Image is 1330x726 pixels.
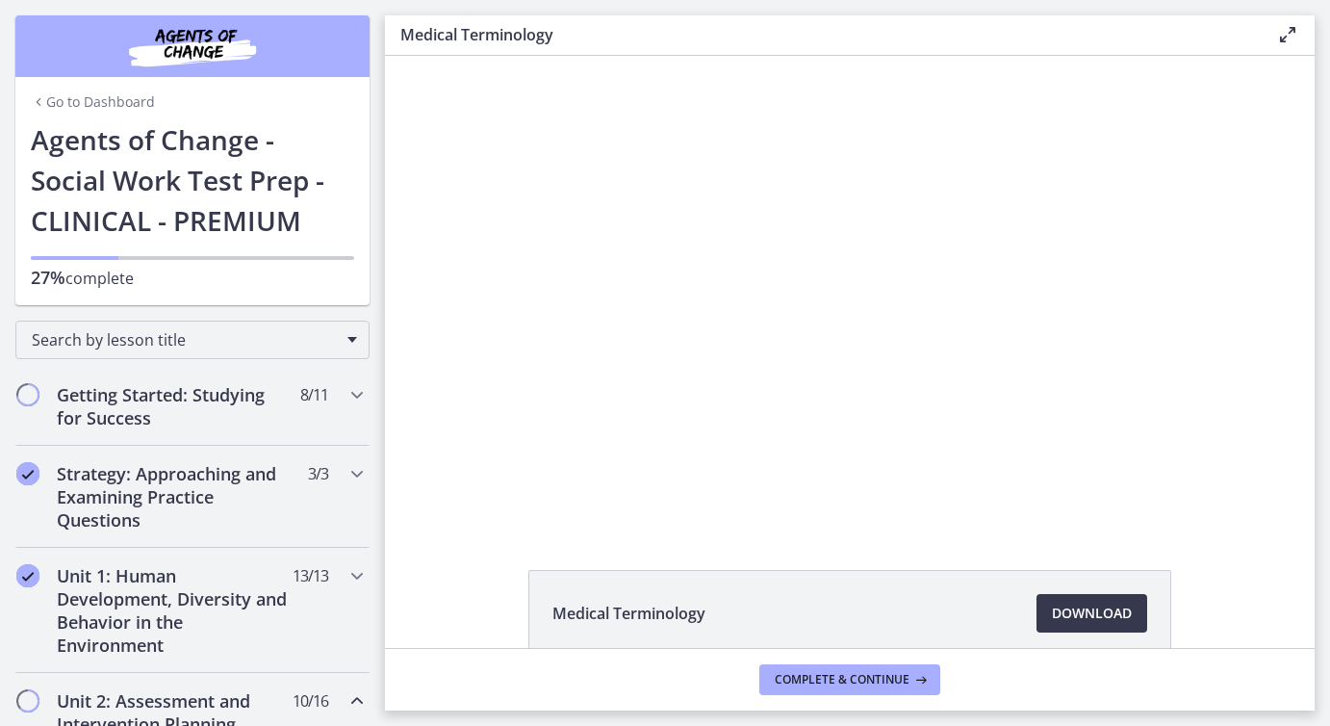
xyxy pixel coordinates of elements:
span: Download [1052,602,1132,625]
h1: Agents of Change - Social Work Test Prep - CLINICAL - PREMIUM [31,119,354,241]
span: 13 / 13 [293,564,328,587]
i: Completed [16,564,39,587]
h2: Getting Started: Studying for Success [57,383,292,429]
span: 10 / 16 [293,689,328,713]
img: Agents of Change Social Work Test Prep [77,23,308,69]
a: Download [1036,594,1147,633]
h2: Unit 1: Human Development, Diversity and Behavior in the Environment [57,564,292,657]
span: 3 / 3 [308,462,328,485]
iframe: Video Lesson [385,56,1315,526]
span: Complete & continue [775,672,909,687]
p: complete [31,266,354,290]
a: Go to Dashboard [31,92,155,112]
span: 8 / 11 [300,383,328,406]
span: Search by lesson title [32,329,338,350]
h2: Strategy: Approaching and Examining Practice Questions [57,462,292,532]
div: Search by lesson title [15,321,370,359]
span: Medical Terminology [552,602,705,625]
i: Completed [16,462,39,485]
h3: Medical Terminology [400,23,1245,46]
span: 27% [31,266,65,289]
button: Complete & continue [759,664,940,695]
